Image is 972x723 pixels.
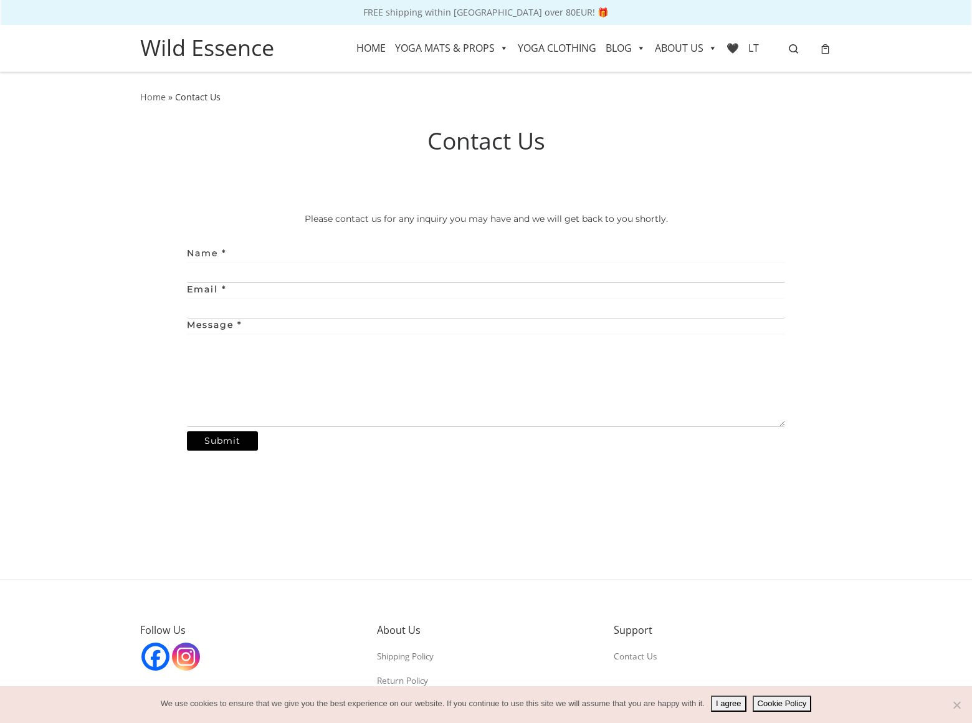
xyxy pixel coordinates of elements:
[187,213,785,226] p: Please contact us for any inquiry you may have and we will get back to you shortly.
[187,431,258,451] input: Submit
[950,699,963,711] span: No
[377,651,434,662] a: Shipping Policy
[140,31,274,65] a: Wild Essence
[655,32,717,64] a: ABOUT US
[141,643,169,671] a: Facebook
[711,696,746,712] button: I agree
[748,32,759,64] a: LT
[606,32,646,64] a: BLOG
[356,32,386,64] a: HOME
[377,675,428,686] a: Return Policy
[161,697,705,710] span: We use cookies to ensure that we give you the best experience on our website. If you continue to ...
[12,5,960,20] div: FREE shipping within [GEOGRAPHIC_DATA] over 80EUR! 🎁
[140,624,358,636] h5: Follow Us
[614,624,832,636] h5: Support
[727,32,739,64] a: 🖤
[168,91,173,103] span: »
[753,696,812,712] button: Cookie Policy
[140,91,166,103] a: Home
[187,318,785,333] label: Message *
[172,643,200,671] a: Instagram
[175,91,221,103] span: Contact Us
[614,684,832,697] h5: Country
[614,651,657,662] a: Contact Us
[377,624,595,636] h5: About Us
[140,123,832,158] h1: Contact Us
[395,32,508,64] a: YOGA MATS & PROPS
[518,32,596,64] a: YOGA CLOTHING
[187,283,785,298] label: Email *
[187,247,785,262] label: Name *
